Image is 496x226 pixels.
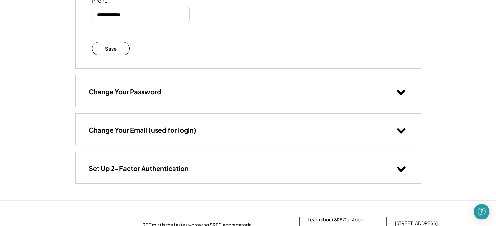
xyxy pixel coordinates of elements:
h3: Change Your Email (used for login) [89,126,196,134]
a: Learn about SRECs [308,217,349,223]
a: About [352,217,365,223]
div: Open Intercom Messenger [474,204,489,219]
h3: Change Your Password [89,87,161,96]
h3: Set Up 2-Factor Authentication [89,164,188,173]
button: Save [92,42,130,55]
